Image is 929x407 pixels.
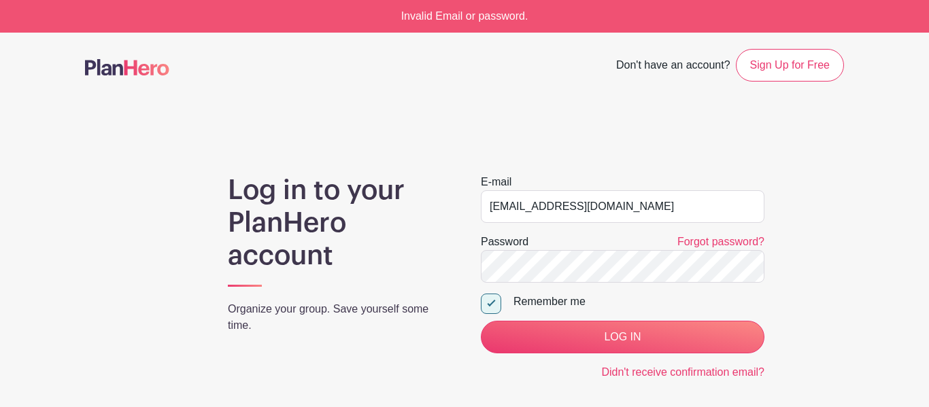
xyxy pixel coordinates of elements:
label: E-mail [481,174,511,190]
a: Forgot password? [677,236,764,247]
div: Remember me [513,294,764,310]
h1: Log in to your PlanHero account [228,174,448,272]
a: Sign Up for Free [736,49,844,82]
a: Didn't receive confirmation email? [601,366,764,378]
p: Organize your group. Save yourself some time. [228,301,448,334]
img: logo-507f7623f17ff9eddc593b1ce0a138ce2505c220e1c5a4e2b4648c50719b7d32.svg [85,59,169,75]
span: Don't have an account? [616,52,730,82]
input: e.g. julie@eventco.com [481,190,764,223]
input: LOG IN [481,321,764,353]
label: Password [481,234,528,250]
